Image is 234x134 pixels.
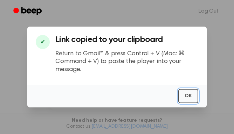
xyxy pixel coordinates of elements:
a: Beep [8,5,48,18]
a: Log Out [192,3,226,20]
p: Return to Gmail™ & press Control + V (Mac: ⌘ Command + V) to paste the player into your message. [55,50,198,74]
button: OK [178,89,198,103]
h3: Link copied to your clipboard [55,35,198,44]
div: ✔ [36,35,50,49]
